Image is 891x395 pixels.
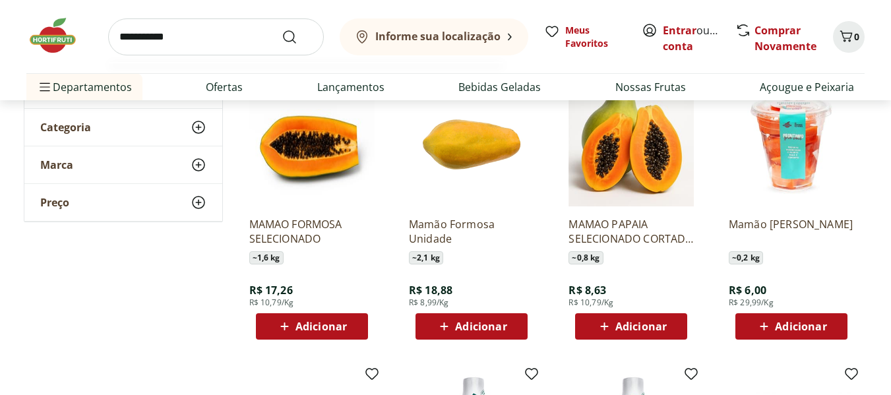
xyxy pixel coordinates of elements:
img: Hortifruti [26,16,92,55]
span: R$ 6,00 [729,283,766,297]
span: Preço [40,196,69,209]
span: R$ 10,79/Kg [249,297,294,308]
button: Menu [37,71,53,103]
span: Departamentos [37,71,132,103]
button: Adicionar [256,313,368,340]
span: Categoria [40,121,91,134]
span: Adicionar [615,321,667,332]
span: R$ 8,63 [568,283,606,297]
a: Entrar [663,23,696,38]
span: Marca [40,158,73,171]
a: MAMAO PAPAIA SELECIONADO CORTADO KG [568,217,694,246]
button: Carrinho [833,21,865,53]
a: Açougue e Peixaria [760,79,854,95]
button: Submit Search [282,29,313,45]
a: MAMAO FORMOSA SELECIONADO [249,217,375,246]
a: Lançamentos [317,79,384,95]
button: Adicionar [415,313,528,340]
a: Nossas Frutas [615,79,686,95]
span: ~ 2,1 kg [409,251,443,264]
span: 0 [854,30,859,43]
span: R$ 17,26 [249,283,293,297]
span: R$ 8,99/Kg [409,297,449,308]
a: Ofertas [206,79,243,95]
span: R$ 29,99/Kg [729,297,774,308]
a: Comprar Novamente [754,23,816,53]
img: Mamão Cortadinho [729,81,854,206]
span: Adicionar [455,321,507,332]
span: Adicionar [775,321,826,332]
span: Meus Favoritos [565,24,626,50]
a: Meus Favoritos [544,24,626,50]
input: search [108,18,324,55]
a: Mamão [PERSON_NAME] [729,217,854,246]
img: MAMAO PAPAIA SELECIONADO CORTADO KG [568,81,694,206]
button: Informe sua localização [340,18,528,55]
img: Mamão Formosa Unidade [409,81,534,206]
a: Criar conta [663,23,735,53]
button: Preço [24,184,222,221]
span: R$ 18,88 [409,283,452,297]
a: Bebidas Geladas [458,79,541,95]
span: ~ 1,6 kg [249,251,284,264]
span: ou [663,22,722,54]
span: Adicionar [295,321,347,332]
a: Mamão Formosa Unidade [409,217,534,246]
button: Adicionar [735,313,847,340]
button: Adicionar [575,313,687,340]
span: ~ 0,8 kg [568,251,603,264]
b: Informe sua localização [375,29,501,44]
img: MAMAO FORMOSA SELECIONADO [249,81,375,206]
span: R$ 10,79/Kg [568,297,613,308]
button: Categoria [24,109,222,146]
button: Marca [24,146,222,183]
span: ~ 0,2 kg [729,251,763,264]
